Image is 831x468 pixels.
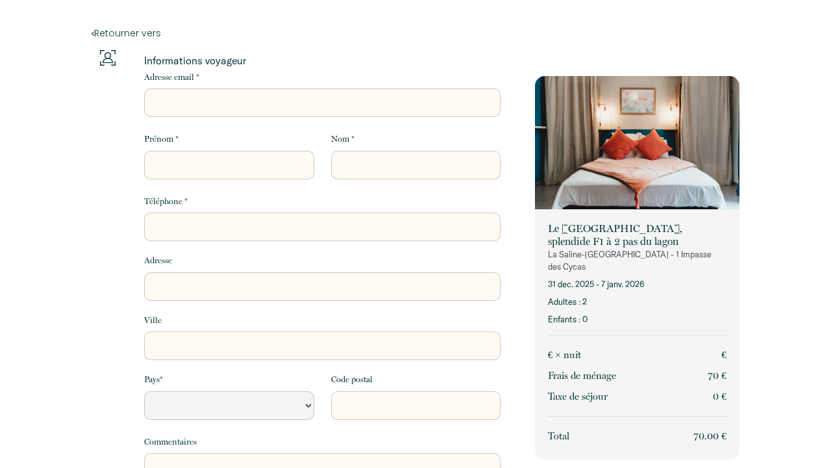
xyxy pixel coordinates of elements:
[713,389,726,404] p: 0 €
[708,368,726,383] p: 70 €
[144,133,179,146] label: Prénom *
[144,54,501,67] p: Informations voyageur
[144,391,314,420] select: Default select example
[331,133,354,146] label: Nom *
[535,76,739,213] img: rental-image
[693,430,726,442] span: 70.00 €
[144,195,188,208] label: Téléphone *
[548,248,726,273] p: La Saline-[GEOGRAPHIC_DATA] - 1 Impasse des Cycas
[144,373,163,386] label: Pays
[144,435,197,448] label: Commentaires
[100,50,116,66] img: guests-info
[548,313,726,326] p: Enfants : 0
[92,26,739,40] a: Retourner vers
[548,368,616,383] p: Frais de ménage
[548,278,726,291] p: 31 déc. 2025 - 7 janv. 2026
[548,296,726,308] p: Adultes : 2
[548,430,569,442] span: Total
[548,389,608,404] p: Taxe de séjour
[548,222,726,248] p: Le [GEOGRAPHIC_DATA], splendide F1 à 2 pas du lagon
[331,373,373,386] label: Code postal
[721,347,726,363] p: €
[144,254,172,267] label: Adresse
[144,71,199,84] label: Adresse email *
[548,347,581,363] p: € × nuit
[144,314,162,327] label: Ville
